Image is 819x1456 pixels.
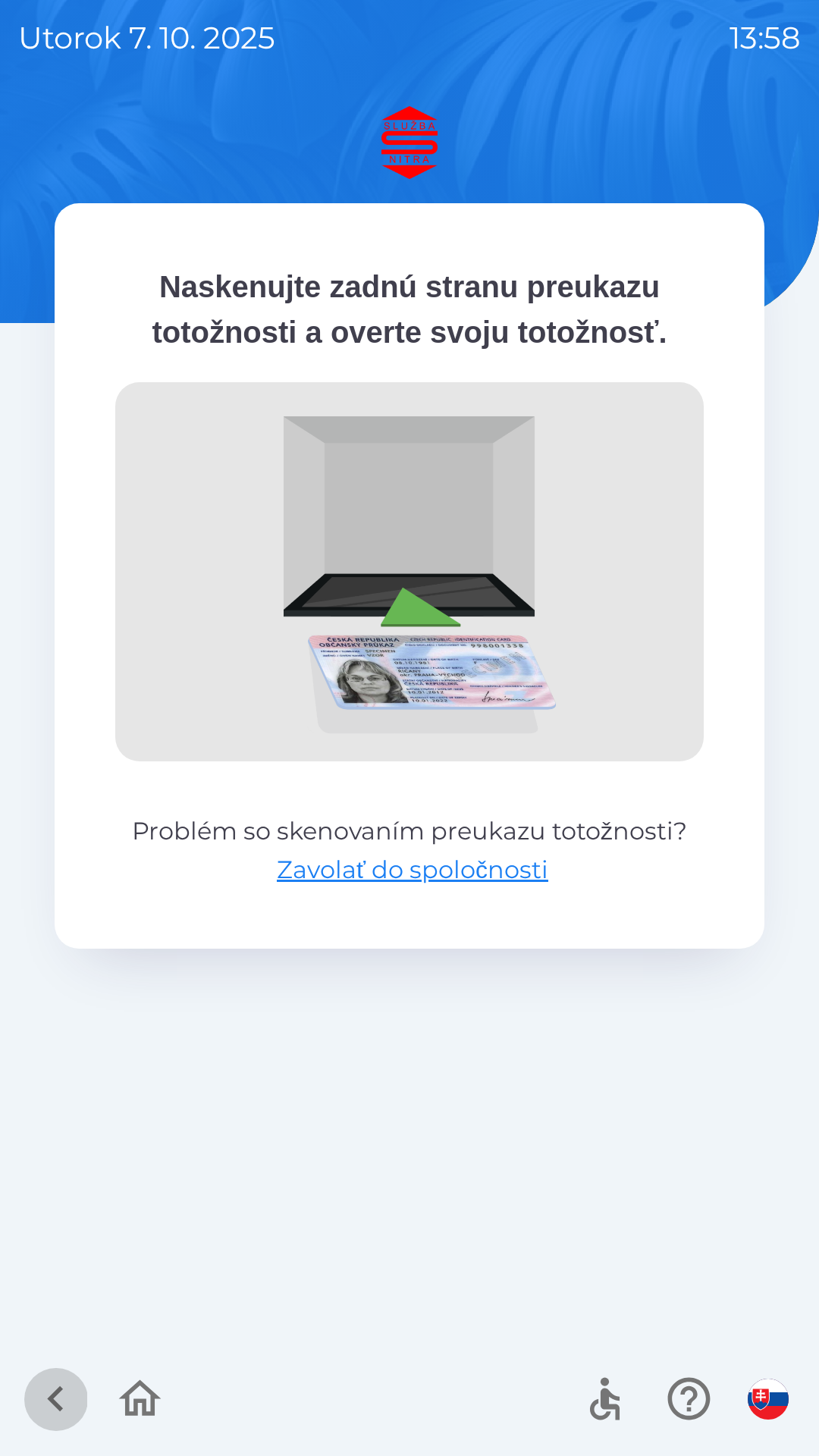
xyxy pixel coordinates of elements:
p: Naskenujte zadnú stranu preukazu totožnosti a overte svoju totožnosť. [115,264,704,355]
img: Logo [55,106,764,179]
img: sk flag [748,1379,789,1420]
img: scan-id.png [115,382,704,761]
button: Zavolať do spoločnosti [277,852,548,888]
p: utorok 7. 10. 2025 [18,15,275,61]
p: Problém so skenovaním preukazu totožnosti? [115,813,704,888]
p: 13:58 [730,15,801,61]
